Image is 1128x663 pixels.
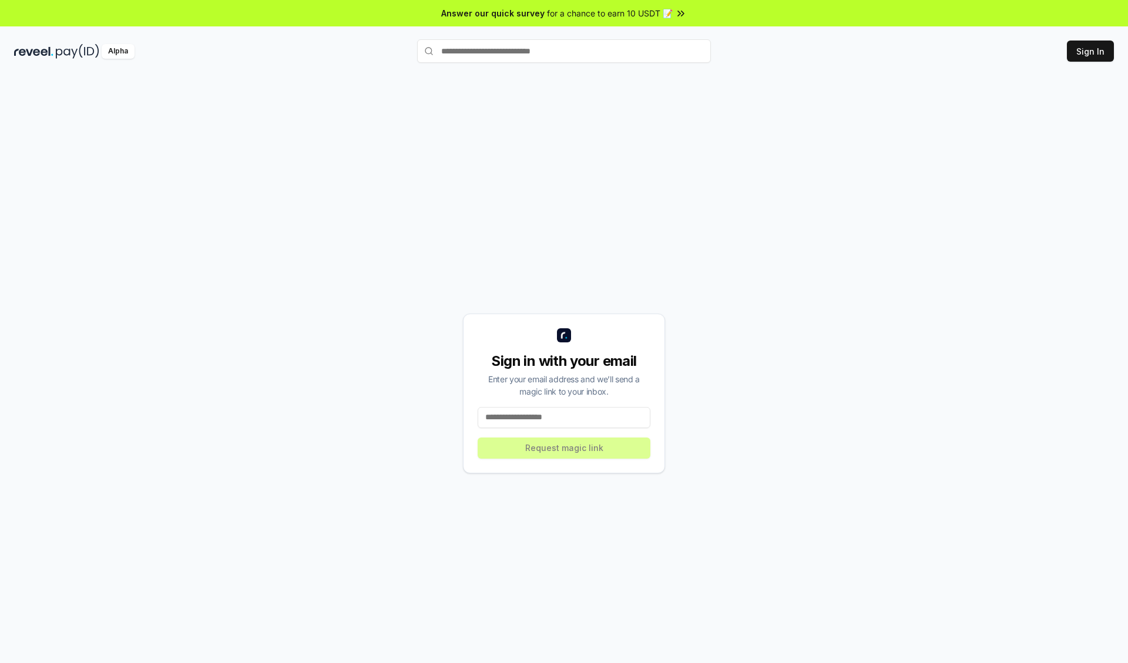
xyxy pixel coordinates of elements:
div: Alpha [102,44,135,59]
img: pay_id [56,44,99,59]
span: for a chance to earn 10 USDT 📝 [547,7,673,19]
img: reveel_dark [14,44,53,59]
img: logo_small [557,328,571,342]
div: Sign in with your email [478,352,650,371]
button: Sign In [1067,41,1114,62]
span: Answer our quick survey [441,7,545,19]
div: Enter your email address and we’ll send a magic link to your inbox. [478,373,650,398]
